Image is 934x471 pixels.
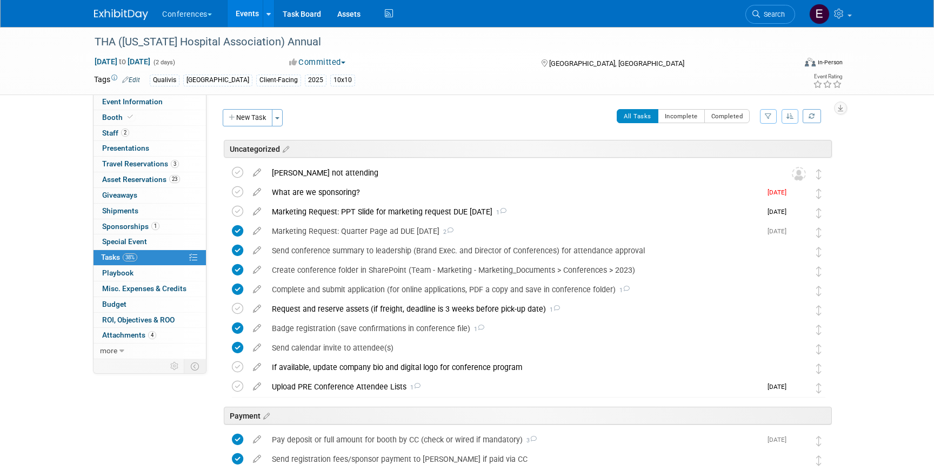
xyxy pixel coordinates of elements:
[731,56,843,72] div: Event Format
[248,226,266,236] a: edit
[223,109,272,126] button: New Task
[816,247,822,257] i: Move task
[492,209,506,216] span: 1
[266,319,770,338] div: Badge registration (save confirmations in conference file)
[792,167,806,181] img: Unassigned
[261,410,270,421] a: Edit sections
[816,344,822,354] i: Move task
[266,261,770,279] div: Create conference folder in SharePoint (Team - Marketing - Marketing_Documents > Conferences > 2023)
[792,322,806,337] img: Karina German
[266,450,770,468] div: Send registration fees/sponsor payment to [PERSON_NAME] if paid via CC
[805,58,816,66] img: Format-Inperson.png
[792,186,806,200] img: Karina German
[617,109,658,123] button: All Tasks
[768,208,792,216] span: [DATE]
[102,206,138,215] span: Shipments
[94,188,206,203] a: Giveaways
[658,109,705,123] button: Incomplete
[792,303,806,317] img: Karina German
[102,129,129,137] span: Staff
[94,126,206,141] a: Staff2
[94,297,206,312] a: Budget
[546,306,560,313] span: 1
[406,384,421,391] span: 1
[266,430,761,449] div: Pay deposit or full amount for booth by CC (check or wired if mandatory)
[248,207,266,217] a: edit
[616,287,630,294] span: 1
[94,57,151,66] span: [DATE] [DATE]
[266,339,770,357] div: Send calendar invite to attendee(s)
[792,453,806,467] img: Karina German
[266,203,761,221] div: Marketing Request: PPT Slide for marketing request DUE [DATE]
[816,325,822,335] i: Move task
[803,109,821,123] a: Refresh
[305,75,326,86] div: 2025
[248,454,266,464] a: edit
[117,57,128,66] span: to
[121,129,129,137] span: 2
[816,189,822,199] i: Move task
[101,253,137,261] span: Tasks
[102,237,147,246] span: Special Event
[150,75,179,86] div: Qualivis
[224,140,832,158] div: Uncategorized
[94,204,206,219] a: Shipments
[439,228,453,235] span: 2
[94,219,206,234] a: Sponsorships1
[94,110,206,125] a: Booth
[94,234,206,250] a: Special Event
[266,164,770,182] div: [PERSON_NAME] not attending
[94,344,206,359] a: more
[470,326,484,333] span: 1
[266,300,770,318] div: Request and reserve assets (if freight, deadline is 3 weeks before pick-up date)
[248,265,266,275] a: edit
[94,172,206,187] a: Asset Reservations23
[94,281,206,297] a: Misc. Expenses & Credits
[816,286,822,296] i: Move task
[102,113,135,122] span: Booth
[94,250,206,265] a: Tasks38%
[94,157,206,172] a: Travel Reservations3
[102,175,180,184] span: Asset Reservations
[816,227,822,238] i: Move task
[523,437,537,444] span: 3
[165,359,184,373] td: Personalize Event Tab Strip
[122,76,140,84] a: Edit
[816,266,822,277] i: Move task
[224,407,832,425] div: Payment
[330,75,355,86] div: 10x10
[280,143,289,154] a: Edit sections
[148,331,156,339] span: 4
[248,382,266,392] a: edit
[745,5,795,24] a: Search
[171,160,179,168] span: 3
[792,434,806,448] img: Karina German
[94,95,206,110] a: Event Information
[94,141,206,156] a: Presentations
[256,75,301,86] div: Client-Facing
[285,57,350,68] button: Committed
[813,74,842,79] div: Event Rating
[792,381,806,395] img: Karina German
[816,208,822,218] i: Move task
[768,383,792,391] span: [DATE]
[94,328,206,343] a: Attachments4
[102,144,149,152] span: Presentations
[94,74,140,86] td: Tags
[704,109,750,123] button: Completed
[102,331,156,339] span: Attachments
[760,10,785,18] span: Search
[816,364,822,374] i: Move task
[184,359,206,373] td: Toggle Event Tabs
[102,315,175,324] span: ROI, Objectives & ROO
[248,304,266,314] a: edit
[100,346,117,355] span: more
[102,191,137,199] span: Giveaways
[792,225,806,239] img: Karina German
[102,268,134,277] span: Playbook
[792,206,806,220] img: Karina German
[266,378,761,396] div: Upload PRE Conference Attendee Lists
[152,59,175,66] span: (2 days)
[248,435,266,445] a: edit
[816,455,822,466] i: Move task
